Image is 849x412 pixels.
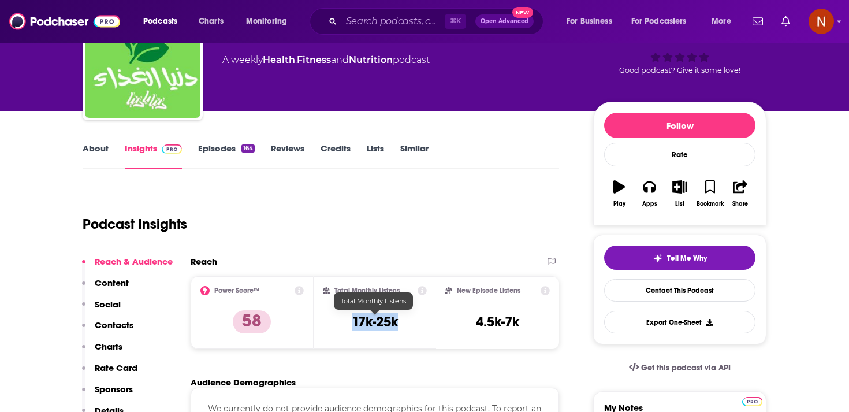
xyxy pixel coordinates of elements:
[191,256,217,267] h2: Reach
[675,201,684,207] div: List
[125,143,182,169] a: InsightsPodchaser Pro
[82,320,133,341] button: Contacts
[624,12,703,31] button: open menu
[613,201,625,207] div: Play
[95,362,137,373] p: Rate Card
[191,377,296,388] h2: Audience Demographics
[334,287,400,295] h2: Total Monthly Listens
[604,113,755,138] button: Follow
[809,9,834,34] button: Show profile menu
[331,54,349,65] span: and
[567,13,612,29] span: For Business
[604,246,755,270] button: tell me why sparkleTell Me Why
[95,341,122,352] p: Charts
[620,354,740,382] a: Get this podcast via API
[642,201,657,207] div: Apps
[604,173,634,214] button: Play
[695,173,725,214] button: Bookmark
[199,13,224,29] span: Charts
[246,13,287,29] span: Monitoring
[85,2,200,118] img: دنيا الغذاء
[641,363,731,373] span: Get this podcast via API
[222,53,430,67] div: A weekly podcast
[732,201,748,207] div: Share
[653,254,662,263] img: tell me why sparkle
[634,173,664,214] button: Apps
[238,12,302,31] button: open menu
[82,384,133,405] button: Sponsors
[725,173,755,214] button: Share
[604,143,755,166] div: Rate
[198,143,255,169] a: Episodes164
[809,9,834,34] span: Logged in as AdelNBM
[667,254,707,263] span: Tell Me Why
[214,287,259,295] h2: Power Score™
[400,143,429,169] a: Similar
[697,201,724,207] div: Bookmark
[233,310,271,333] p: 58
[809,9,834,34] img: User Profile
[748,12,768,31] a: Show notifications dropdown
[82,362,137,384] button: Rate Card
[95,256,173,267] p: Reach & Audience
[95,277,129,288] p: Content
[475,14,534,28] button: Open AdvancedNew
[82,277,129,299] button: Content
[604,311,755,333] button: Export One-Sheet
[95,320,133,331] p: Contacts
[83,216,187,233] h1: Podcast Insights
[321,143,351,169] a: Credits
[367,143,384,169] a: Lists
[476,313,519,331] h3: 4.5k-7k
[703,12,746,31] button: open menu
[604,279,755,302] a: Contact This Podcast
[295,54,297,65] span: ,
[83,143,109,169] a: About
[162,144,182,154] img: Podchaser Pro
[665,173,695,214] button: List
[341,12,445,31] input: Search podcasts, credits, & more...
[321,8,554,35] div: Search podcasts, credits, & more...
[631,13,687,29] span: For Podcasters
[352,313,398,331] h3: 17k-25k
[481,18,528,24] span: Open Advanced
[777,12,795,31] a: Show notifications dropdown
[95,384,133,395] p: Sponsors
[263,54,295,65] a: Health
[742,395,762,406] a: Pro website
[593,10,766,82] div: 58Good podcast? Give it some love!
[241,144,255,153] div: 164
[297,54,331,65] a: Fitness
[271,143,304,169] a: Reviews
[349,54,393,65] a: Nutrition
[191,12,230,31] a: Charts
[82,299,121,320] button: Social
[95,299,121,310] p: Social
[619,66,740,75] span: Good podcast? Give it some love!
[712,13,731,29] span: More
[82,341,122,362] button: Charts
[445,14,466,29] span: ⌘ K
[742,397,762,406] img: Podchaser Pro
[143,13,177,29] span: Podcasts
[82,256,173,277] button: Reach & Audience
[558,12,627,31] button: open menu
[512,7,533,18] span: New
[457,287,520,295] h2: New Episode Listens
[341,297,406,305] span: Total Monthly Listens
[135,12,192,31] button: open menu
[9,10,120,32] img: Podchaser - Follow, Share and Rate Podcasts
